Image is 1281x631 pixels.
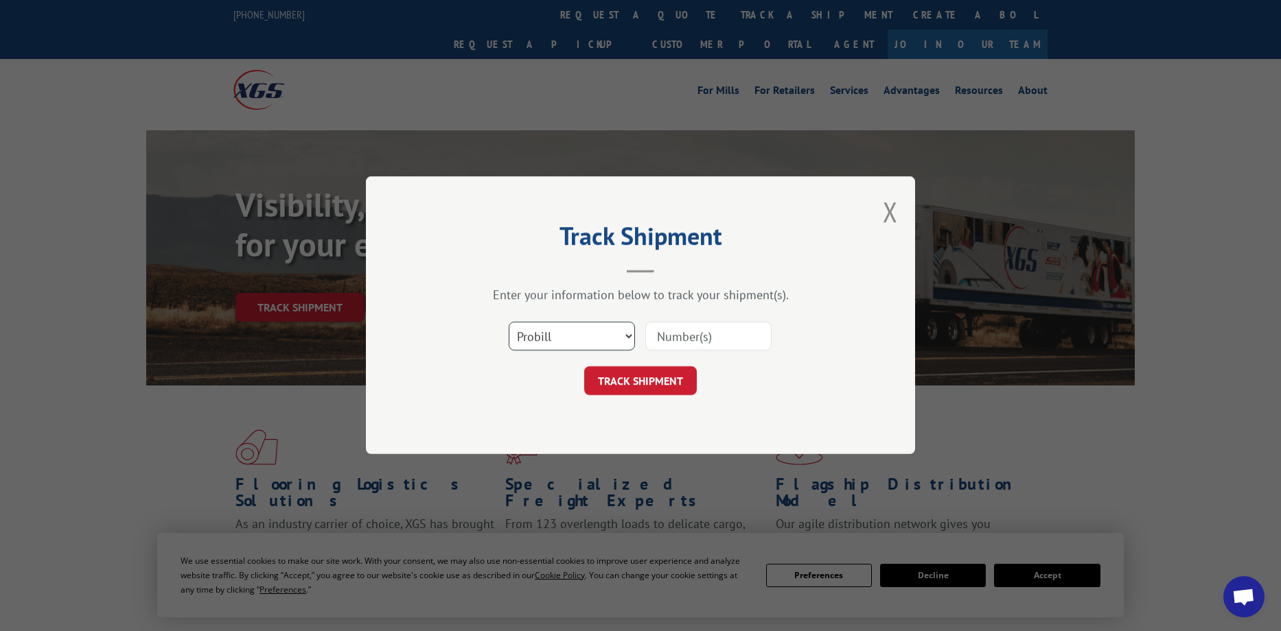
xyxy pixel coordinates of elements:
[1223,576,1265,617] div: Open chat
[435,226,846,252] h2: Track Shipment
[645,322,772,351] input: Number(s)
[883,193,898,230] button: Close modal
[584,367,697,396] button: TRACK SHIPMENT
[435,287,846,303] div: Enter your information below to track your shipment(s).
